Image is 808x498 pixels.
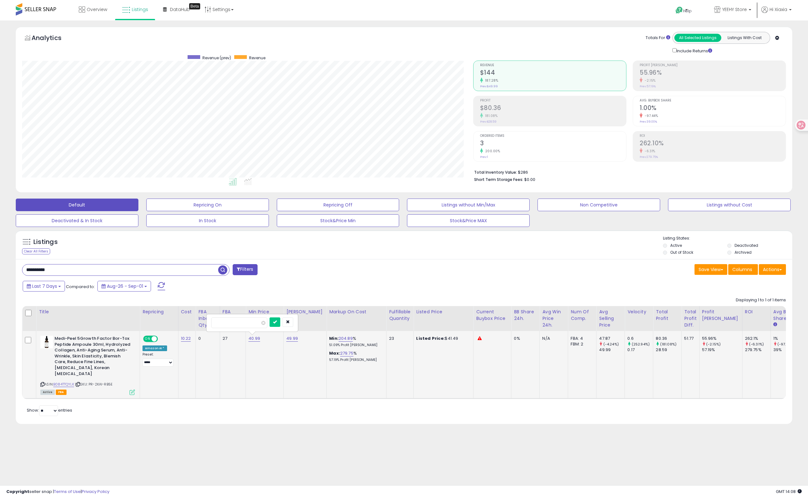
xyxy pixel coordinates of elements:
[480,99,626,102] span: Profit
[640,69,786,78] h2: 55.96%
[640,99,786,102] span: Avg. Buybox Share
[646,35,670,41] div: Totals For
[97,281,151,292] button: Aug-26 - Sep-01
[416,309,471,315] div: Listed Price
[668,199,791,211] button: Listings without Cost
[777,342,795,347] small: (-97.44%)
[40,336,135,394] div: ASIN:
[286,335,298,342] a: 49.99
[542,336,563,341] div: N/A
[189,3,200,9] div: Tooltip anchor
[480,120,497,124] small: Prev: $28.59
[656,347,681,353] div: 28.59
[770,6,787,13] span: Hi Xiaxia
[773,322,777,327] small: Avg BB Share.
[16,199,138,211] button: Default
[735,243,758,248] label: Deactivated
[735,250,752,255] label: Archived
[248,309,281,315] div: Min Price
[670,250,693,255] label: Out of Stock
[603,342,619,347] small: (-4.24%)
[480,84,498,88] small: Prev: $49.99
[571,336,591,341] div: FBA: 4
[514,309,537,322] div: BB Share 24h.
[277,214,399,227] button: Stock&Price Min
[660,342,677,347] small: (181.08%)
[571,309,594,322] div: Num of Comp.
[542,309,565,328] div: Avg Win Price 24h.
[327,306,387,331] th: The percentage added to the cost of goods (COGS) that forms the calculator for Min & Max prices.
[40,390,55,395] span: All listings currently available for purchase on Amazon
[656,309,679,322] div: Total Profit
[40,336,53,348] img: 31hmTXMKF6L._SL40_.jpg
[480,140,626,148] h2: 3
[759,264,786,275] button: Actions
[223,309,243,328] div: FBA Available Qty
[181,335,191,342] a: 10.22
[674,34,721,42] button: All Selected Listings
[627,347,653,353] div: 0.17
[480,69,626,78] h2: $144
[684,336,694,341] div: 51.77
[599,336,625,341] div: 47.87
[33,238,58,246] h5: Listings
[483,78,498,83] small: 187.28%
[722,6,747,13] span: YEEHY Store
[773,347,799,353] div: 39%
[389,336,409,341] div: 23
[55,336,131,378] b: Medi-Peel 5Growth Factor Bor-Tox Peptide Ampoule 30ml, Hydrolyzed Collagen, Anti-Aging Serum, Ant...
[389,309,411,322] div: Fulfillable Quantity
[23,281,65,292] button: Last 7 Days
[144,336,152,342] span: ON
[640,104,786,113] h2: 1.00%
[480,104,626,113] h2: $80.36
[749,342,764,347] small: (-6.31%)
[642,78,656,83] small: -2.15%
[642,113,658,118] small: -97.44%
[480,155,488,159] small: Prev: 1
[683,8,692,14] span: Help
[233,264,257,275] button: Filters
[329,343,381,347] p: 51.09% Profit [PERSON_NAME]
[407,199,530,211] button: Listings without Min/Max
[640,140,786,148] h2: 262.10%
[627,336,653,341] div: 0.6
[339,335,353,342] a: 204.89
[157,336,167,342] span: OFF
[142,309,176,315] div: Repricing
[198,309,217,328] div: FBA inbound Qty
[329,336,381,347] div: %
[745,336,770,341] div: 262.1%
[524,177,535,182] span: $0.00
[66,284,95,290] span: Compared to:
[773,309,796,322] div: Avg BB Share
[480,64,626,67] span: Revenue
[416,336,468,341] div: $41.49
[474,168,781,176] li: $286
[483,113,498,118] small: 181.08%
[706,342,721,347] small: (-2.15%)
[87,6,107,13] span: Overview
[671,2,704,20] a: Help
[663,235,792,241] p: Listing States:
[728,264,758,275] button: Columns
[142,345,167,351] div: Amazon AI *
[736,297,786,303] div: Displaying 1 to 1 of 1 items
[695,264,727,275] button: Save View
[22,248,50,254] div: Clear All Filters
[514,336,535,341] div: 0%
[773,336,799,341] div: 1%
[474,177,523,182] b: Short Term Storage Fees:
[668,47,720,54] div: Include Returns
[329,350,340,356] b: Max:
[632,342,650,347] small: (252.94%)
[483,149,500,153] small: 200.00%
[53,382,74,387] a: B084TTQYLK
[745,347,770,353] div: 279.75%
[480,134,626,138] span: Ordered Items
[640,84,656,88] small: Prev: 57.19%
[39,309,137,315] div: Title
[329,335,339,341] b: Min:
[599,309,622,328] div: Avg Selling Price
[75,382,113,387] span: | SKU: PR-2KAI-RB5E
